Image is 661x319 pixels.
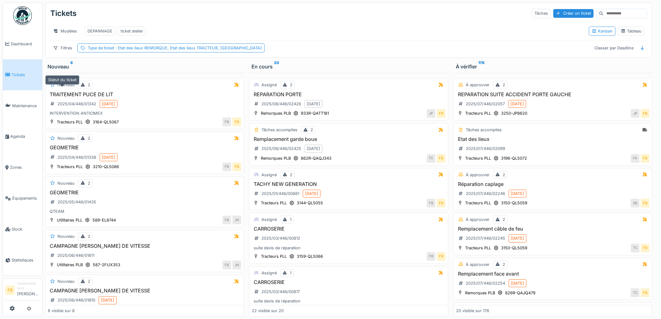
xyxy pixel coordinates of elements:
div: 3159-QL5066 [297,253,323,259]
div: 826R-QAJQ479 [505,290,535,296]
div: Nouveau [57,82,75,88]
div: 2025/04/446/01338 [57,154,96,160]
div: Nouveau [57,135,75,141]
h3: CARROSERIE [252,226,445,232]
div: FB [232,162,241,171]
div: 2025/07/446/02246 [466,191,505,197]
div: Assigné [261,172,277,178]
a: Dashboard [3,28,42,59]
h3: Etat des lieux [456,136,649,142]
div: FB [427,199,435,207]
div: [DATE] [307,146,320,152]
div: FB [437,252,445,261]
div: FB [641,199,649,207]
h3: TACHY NEW GENERATION [252,181,445,187]
div: Tracteurs PLL [465,245,491,251]
h3: TRAITEMENT PUCE DE LIT [48,92,241,97]
div: 2 [290,82,292,88]
div: 2025/08/446/02425 [261,146,301,152]
div: ticket atelier [121,28,143,34]
div: 1 [290,217,291,222]
div: 2 [503,172,505,178]
a: FB Gestionnaire local[PERSON_NAME] [5,281,40,301]
a: Statistiques [3,245,42,276]
div: Remorques PLB [261,155,291,161]
h3: Remplacement face avant [456,271,649,277]
div: JP [427,109,435,118]
div: 2 [503,82,505,88]
div: 3250-JP8620 [501,110,527,116]
div: 2025/03/446/00812 [261,235,300,241]
div: 2025/07/446/02254 [466,280,505,286]
h3: CARROSERIE [252,279,445,285]
div: FB [437,199,445,207]
div: Nouveau [57,278,75,284]
div: 2 [88,135,90,141]
div: 2 [88,180,90,186]
div: FB [641,288,649,297]
div: Utilitaires PLB [57,262,83,268]
div: 3210-QL5086 [93,164,119,170]
div: SB [631,199,639,207]
a: Zones [3,152,42,183]
div: Gestionnaire local [17,281,40,291]
div: À approuver [466,217,490,222]
div: Classer par Deadline [592,43,636,52]
div: FB [437,109,445,118]
div: FB [222,261,231,269]
div: Tracteurs PLL [465,200,491,206]
h3: Remplacement câble de feu [456,226,649,232]
div: Remorques PLB [465,290,495,296]
div: Nouveau [47,63,241,70]
div: 2 [88,278,90,284]
h3: Réparation caplage [456,181,649,187]
div: 2025/07/446/02099 [466,146,505,152]
div: 2025/07/446/02057 [466,101,505,107]
div: FB [232,117,241,126]
div: Assigné [261,82,277,88]
h3: GEOMETRIE [48,145,241,151]
div: 22 visible sur 20 [252,308,284,314]
img: Badge_color-CXgf-gQk.svg [13,6,32,25]
div: 589-EL8744 [92,217,116,223]
div: 2025/01/446/00681 [261,191,299,197]
div: Utilitaires PLL [57,217,82,223]
div: 933R-QATT181 [301,110,329,116]
div: Filtres [50,43,75,52]
div: Tâches accomplies [261,127,297,133]
div: 2 [290,172,292,178]
div: [DATE] [511,280,524,286]
div: En cours [251,63,445,70]
sup: 20 [274,63,279,70]
div: À approuver [466,82,490,88]
div: [DATE] [102,101,115,107]
div: JH [232,216,241,224]
div: Kanban [592,28,613,34]
div: INTERVENTION ANTICIMEX [48,110,241,116]
div: 2025/06/446/01811 [57,252,94,258]
h3: REPARATION SUITE ACCIDENT PORTE GAUCHE [456,92,649,97]
span: Statistiques [12,257,40,263]
h3: CAMPAGNE [PERSON_NAME] DE VITESSE [48,288,241,294]
a: Équipements [3,183,42,214]
li: FB [5,286,15,295]
span: Agenda [10,133,40,139]
div: 1 [290,270,291,276]
div: Type de ticket [88,45,262,51]
div: Modèles [50,27,80,36]
a: Stock [3,214,42,245]
div: Créer un ticket [553,9,594,17]
div: Tracteurs PLL [465,110,491,116]
div: DEPANNAGE [87,28,112,34]
sup: 8 [70,63,73,70]
div: 3150-QL5059 [501,200,527,206]
div: Nouveau [57,233,75,239]
div: TC [427,154,435,163]
h3: REPARATION PORTE [252,92,445,97]
div: FB [641,109,649,118]
li: [PERSON_NAME] [17,281,40,299]
div: Tracteurs PLL [57,119,83,125]
span: Stock [12,226,40,232]
div: 8 visible sur 8 [48,308,75,314]
div: TC [631,288,639,297]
